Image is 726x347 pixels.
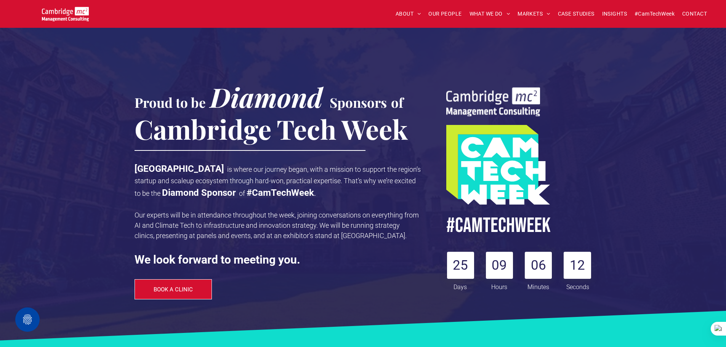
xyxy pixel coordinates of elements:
[446,213,551,238] span: #CamTECHWEEK
[162,187,236,198] strong: Diamond Sponsor
[135,279,212,299] a: BOOK A CLINIC
[135,253,300,266] strong: We look forward to meeting you.
[135,165,421,197] span: is where our journey began, with a mission to support the region’s startup and scaleup ecosystem ...
[135,93,206,111] span: Proud to be
[135,111,408,147] span: Cambridge Tech Week
[466,8,514,20] a: WHAT WE DO
[210,79,323,115] span: Diamond
[631,8,678,20] a: #CamTechWeek
[486,279,513,292] div: Hours
[525,252,552,279] div: 06
[330,93,387,111] span: Sponsors
[425,8,465,20] a: OUR PEOPLE
[391,93,403,111] span: of
[447,279,474,292] div: Days
[446,87,540,116] img: sustainability
[598,8,631,20] a: INSIGHTS
[514,8,554,20] a: MARKETS
[678,8,711,20] a: CONTACT
[135,211,419,240] span: Our experts will be in attendance throughout the week, joining conversations on everything from A...
[42,7,89,21] img: Cambridge MC Logo, sustainability
[42,8,89,16] a: Your Business Transformed | Cambridge Management Consulting
[554,8,598,20] a: CASE STUDIES
[135,163,224,174] strong: [GEOGRAPHIC_DATA]
[154,286,193,293] span: BOOK A CLINIC
[564,252,591,279] div: 12
[392,8,425,20] a: ABOUT
[564,279,591,292] div: Seconds
[247,187,314,198] strong: #CamTechWeek
[486,252,513,279] div: 09
[447,252,474,279] div: 25
[314,189,316,197] span: .
[525,279,552,292] div: Minutes
[446,125,550,205] img: A turquoise and lime green geometric graphic with the words CAM TECH WEEK in bold white letters s...
[239,189,245,197] span: of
